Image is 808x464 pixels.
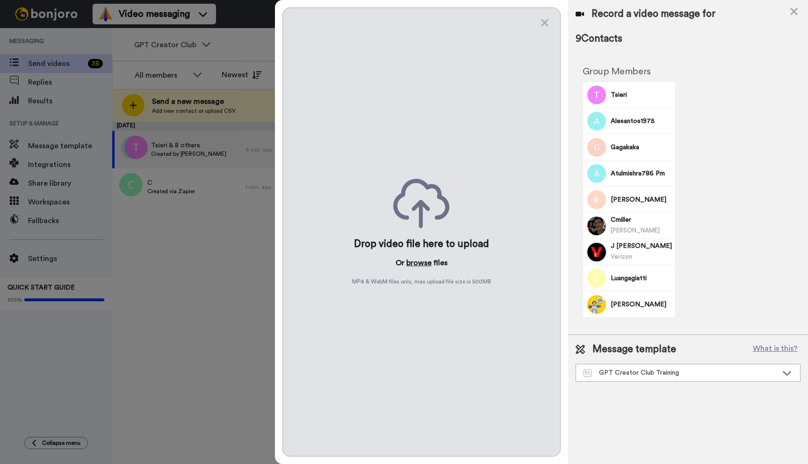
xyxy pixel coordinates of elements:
[611,169,672,178] span: Atulmishra786 Pm
[587,86,606,104] img: Image of Tsieri
[587,269,606,288] img: Image of Luangagiatti
[592,342,676,356] span: Message template
[587,243,606,261] img: Image of J coe
[611,254,632,260] span: Verizon
[587,295,606,314] img: Image of Ryan
[611,116,672,126] span: Alesantos1975
[584,370,592,377] img: Message-temps.svg
[406,257,432,268] button: browse
[396,257,447,268] p: Or files
[584,368,778,377] div: GPT Creator Club Training
[611,90,672,100] span: Tsieri
[611,241,672,251] span: J [PERSON_NAME]
[354,238,489,251] div: Drop video file here to upload
[611,300,672,309] span: [PERSON_NAME]
[611,143,672,152] span: Gagakaka
[611,227,660,233] span: [PERSON_NAME]
[352,278,491,285] span: MP4 & WebM files only, max upload file size is 500 MB
[587,190,606,209] img: Image of Rodell Futch
[587,164,606,183] img: Image of Atulmishra786 pm
[611,274,672,283] span: Luangagiatti
[611,215,672,225] span: Cmiller
[611,195,672,204] span: [PERSON_NAME]
[587,112,606,130] img: Image of Alesantos1975
[583,66,676,77] h2: Group Members
[587,138,606,157] img: Image of Gagakaka
[587,217,606,235] img: Image of Cmiller
[750,342,801,356] button: What is this?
